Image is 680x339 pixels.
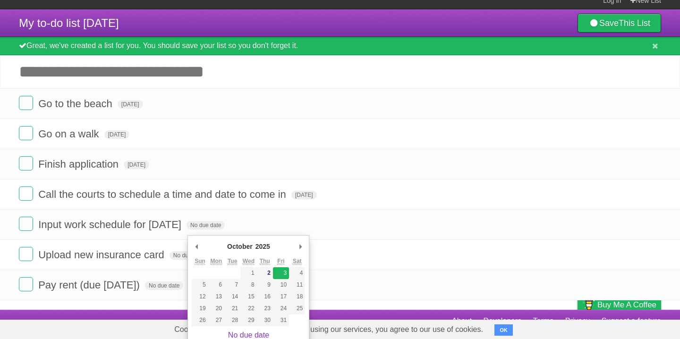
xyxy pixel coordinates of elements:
[208,314,224,326] button: 27
[38,188,289,200] span: Call the courts to schedule a time and date to come in
[273,291,289,303] button: 17
[296,239,305,254] button: Next Month
[293,258,302,265] abbr: Saturday
[273,279,289,291] button: 10
[224,303,240,314] button: 21
[257,303,273,314] button: 23
[257,267,273,279] button: 2
[289,291,305,303] button: 18
[208,303,224,314] button: 20
[240,314,256,326] button: 29
[192,314,208,326] button: 26
[578,296,661,314] a: Buy me a coffee
[19,96,33,110] label: Done
[145,281,183,290] span: No due date
[19,217,33,231] label: Done
[224,279,240,291] button: 7
[38,279,142,291] span: Pay rent (due [DATE])
[602,312,661,330] a: Suggest a feature
[104,130,130,139] span: [DATE]
[19,186,33,201] label: Done
[273,314,289,326] button: 31
[224,291,240,303] button: 14
[224,314,240,326] button: 28
[289,267,305,279] button: 4
[289,303,305,314] button: 25
[170,251,208,260] span: No due date
[494,324,513,336] button: OK
[565,312,590,330] a: Privacy
[195,258,205,265] abbr: Sunday
[124,161,149,169] span: [DATE]
[38,219,184,230] span: Input work schedule for [DATE]
[19,156,33,170] label: Done
[228,331,269,339] a: No due date
[578,14,661,33] a: SaveThis List
[38,249,167,261] span: Upload new insurance card
[208,279,224,291] button: 6
[38,98,115,110] span: Go to the beach
[118,100,143,109] span: [DATE]
[273,303,289,314] button: 24
[260,258,270,265] abbr: Thursday
[19,17,119,29] span: My to-do list [DATE]
[243,258,255,265] abbr: Wednesday
[19,277,33,291] label: Done
[254,239,272,254] div: 2025
[187,221,225,229] span: No due date
[277,258,284,265] abbr: Friday
[240,267,256,279] button: 1
[257,314,273,326] button: 30
[582,297,595,313] img: Buy me a coffee
[533,312,554,330] a: Terms
[240,303,256,314] button: 22
[19,126,33,140] label: Done
[240,279,256,291] button: 8
[208,291,224,303] button: 13
[289,279,305,291] button: 11
[211,258,222,265] abbr: Monday
[165,320,493,339] span: Cookies help us deliver our services. By using our services, you agree to our use of cookies.
[228,258,237,265] abbr: Tuesday
[240,291,256,303] button: 15
[257,291,273,303] button: 16
[38,158,121,170] span: Finish application
[483,312,521,330] a: Developers
[291,191,317,199] span: [DATE]
[192,303,208,314] button: 19
[192,291,208,303] button: 12
[19,247,33,261] label: Done
[273,267,289,279] button: 3
[226,239,254,254] div: October
[192,239,201,254] button: Previous Month
[257,279,273,291] button: 9
[452,312,472,330] a: About
[192,279,208,291] button: 5
[597,297,656,313] span: Buy me a coffee
[619,18,650,28] b: This List
[38,128,101,140] span: Go on a walk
